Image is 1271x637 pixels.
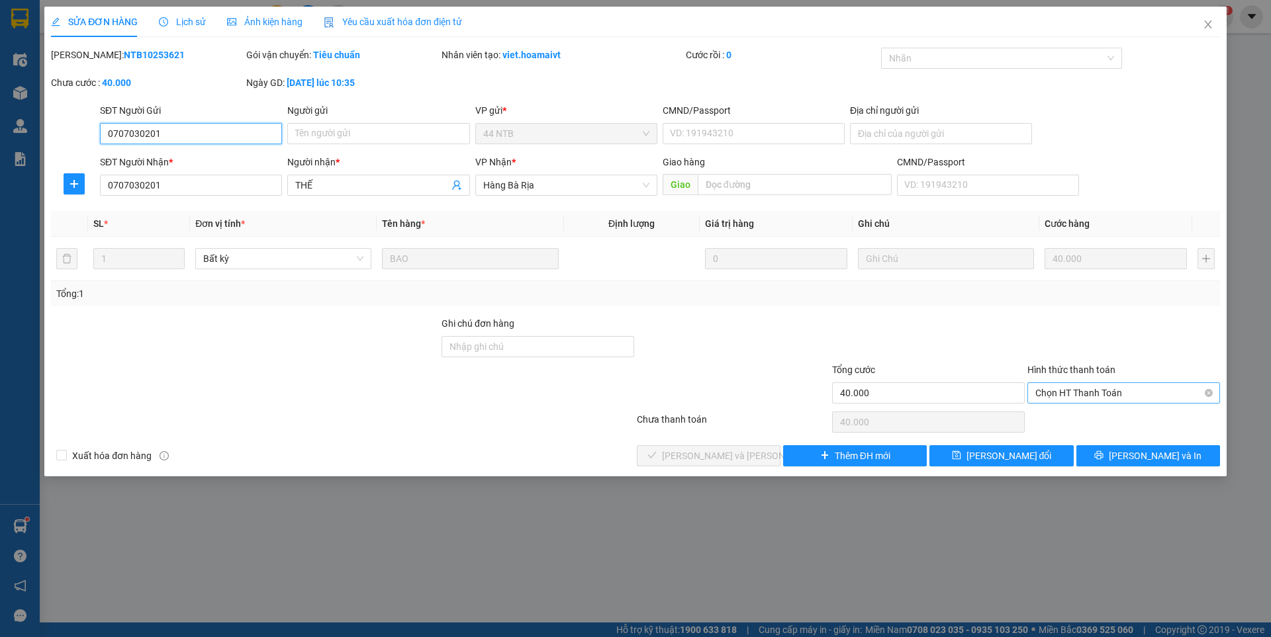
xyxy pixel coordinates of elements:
div: Nhân viên tạo: [442,48,683,62]
span: user-add [451,180,462,191]
button: plusThêm ĐH mới [783,445,927,466]
input: VD: Bàn, Ghế [382,248,558,269]
b: [DATE] lúc 10:35 [287,77,355,88]
span: environment [91,73,101,83]
input: Địa chỉ của người gửi [850,123,1032,144]
span: Hàng Bà Rịa [483,175,649,195]
b: viet.hoamaivt [502,50,561,60]
input: Dọc đường [698,174,892,195]
button: check[PERSON_NAME] và [PERSON_NAME] hàng [637,445,780,466]
span: info-circle [160,451,169,460]
span: printer [1094,450,1104,461]
div: SĐT Người Nhận [100,155,282,169]
b: 0 [726,50,731,60]
span: 44 NTB [483,124,649,144]
label: Hình thức thanh toán [1027,364,1115,375]
div: CMND/Passport [663,103,845,118]
input: Ghi Chú [858,248,1034,269]
button: plus [64,173,85,194]
label: Ghi chú đơn hàng [442,318,514,329]
th: Ghi chú [853,211,1039,237]
span: Thêm ĐH mới [835,448,890,463]
div: VP gửi [475,103,657,118]
b: NTB10253621 [124,50,185,60]
li: VP Hàng Bà Rịa [7,56,91,71]
div: Gói vận chuyển: [246,48,439,62]
button: delete [56,248,77,269]
span: [PERSON_NAME] đổi [966,448,1052,463]
span: edit [51,17,60,26]
span: SL [93,218,104,229]
input: 0 [1045,248,1187,269]
input: 0 [705,248,847,269]
span: Tên hàng [382,218,425,229]
span: Giá trị hàng [705,218,754,229]
li: Hoa Mai [7,7,192,32]
div: Chưa cước : [51,75,244,90]
button: plus [1198,248,1215,269]
span: Chọn HT Thanh Toán [1035,383,1212,403]
div: Địa chỉ người gửi [850,103,1032,118]
div: Người nhận [287,155,469,169]
b: Tiêu chuẩn [313,50,360,60]
span: Giao hàng [663,157,705,167]
span: picture [227,17,236,26]
span: clock-circle [159,17,168,26]
span: Giao [663,174,698,195]
div: Người gửi [287,103,469,118]
span: Bất kỳ [203,249,363,269]
span: close-circle [1205,389,1213,397]
div: [PERSON_NAME]: [51,48,244,62]
span: Ảnh kiện hàng [227,17,303,27]
button: save[PERSON_NAME] đổi [929,445,1073,466]
div: Ngày GD: [246,75,439,90]
div: Cước rồi : [686,48,878,62]
div: Tổng: 1 [56,286,491,301]
span: [PERSON_NAME] và In [1109,448,1201,463]
span: Đơn vị tính [195,218,245,229]
span: Xuất hóa đơn hàng [67,448,157,463]
div: SĐT Người Gửi [100,103,282,118]
span: Cước hàng [1045,218,1090,229]
li: VP 167 QL13 [91,56,176,71]
button: printer[PERSON_NAME] và In [1076,445,1220,466]
span: environment [7,73,16,83]
span: Lịch sử [159,17,206,27]
span: Định lượng [608,218,655,229]
span: VP Nhận [475,157,512,167]
div: Chưa thanh toán [635,412,831,435]
img: logo.jpg [7,7,53,53]
span: Yêu cầu xuất hóa đơn điện tử [324,17,462,27]
b: 40.000 [102,77,131,88]
span: SỬA ĐƠN HÀNG [51,17,138,27]
div: CMND/Passport [897,155,1079,169]
button: Close [1190,7,1227,44]
span: plus [64,179,84,189]
input: Ghi chú đơn hàng [442,336,634,357]
img: icon [324,17,334,28]
span: plus [820,450,829,461]
span: save [952,450,961,461]
span: close [1203,19,1213,30]
b: QL51, PPhước Trung, TPBà Rịa [7,73,77,98]
span: Tổng cước [832,364,875,375]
